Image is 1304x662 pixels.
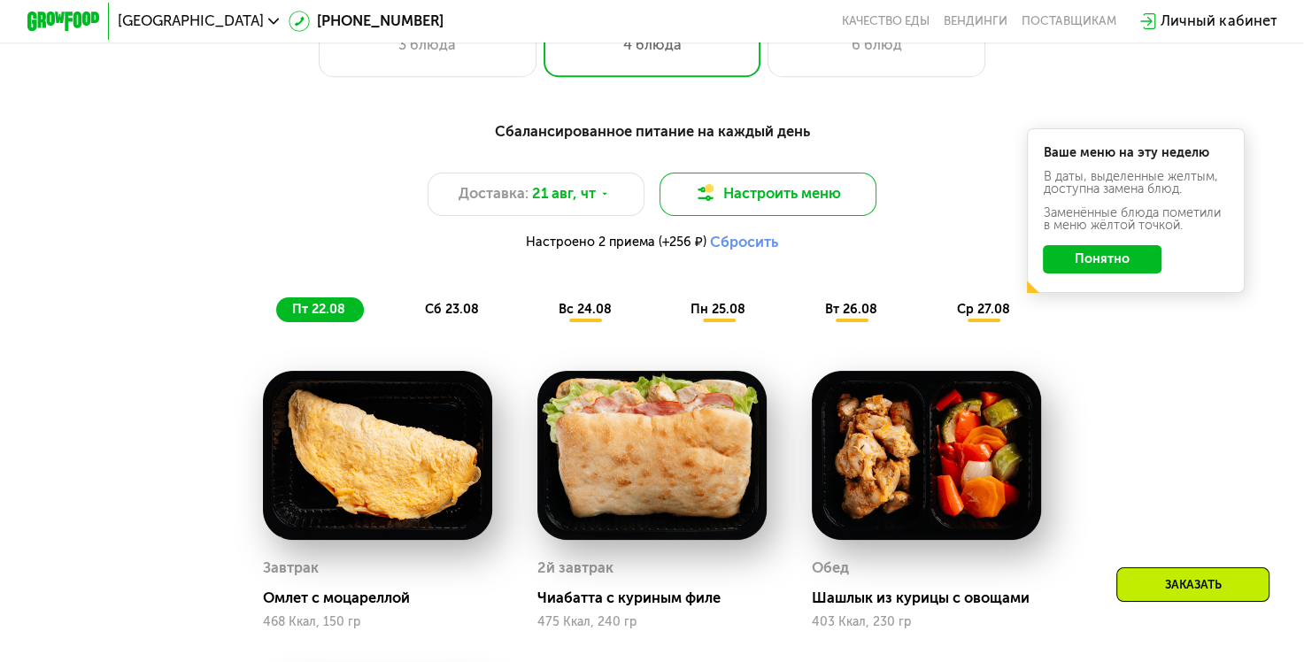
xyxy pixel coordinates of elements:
span: пн 25.08 [691,302,745,317]
div: Обед [812,555,849,582]
div: Завтрак [263,555,319,582]
span: ср 27.08 [957,302,1010,317]
span: Доставка: [459,183,529,205]
div: Чиабатта с куриным филе [537,589,782,607]
div: Омлет с моцареллой [263,589,507,607]
div: поставщикам [1022,14,1116,28]
div: 468 Ккал, 150 гр [263,615,492,629]
div: 475 Ккал, 240 гр [537,615,767,629]
a: Качество еды [842,14,930,28]
div: 2й завтрак [537,555,613,582]
div: Личный кабинет [1161,11,1277,33]
div: 4 блюда [562,35,742,57]
div: 3 блюда [338,35,518,57]
div: 403 Ккал, 230 гр [812,615,1041,629]
button: Настроить меню [660,173,877,216]
div: Шашлык из курицы с овощами [812,589,1056,607]
span: вс 24.08 [559,302,612,317]
button: Сбросить [710,234,778,251]
button: Понятно [1043,245,1161,274]
div: В даты, выделенные желтым, доступна замена блюд. [1043,171,1228,196]
div: Ваше меню на эту неделю [1043,147,1228,159]
span: 21 авг, чт [532,183,596,205]
div: Заказать [1116,567,1269,602]
a: Вендинги [944,14,1007,28]
a: [PHONE_NUMBER] [289,11,444,33]
span: [GEOGRAPHIC_DATA] [118,14,264,28]
span: вт 26.08 [825,302,877,317]
span: сб 23.08 [425,302,479,317]
span: пт 22.08 [292,302,345,317]
span: Настроено 2 приема (+256 ₽) [526,236,706,249]
div: Заменённые блюда пометили в меню жёлтой точкой. [1043,207,1228,233]
div: Сбалансированное питание на каждый день [116,120,1188,143]
div: 6 блюд [787,35,967,57]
